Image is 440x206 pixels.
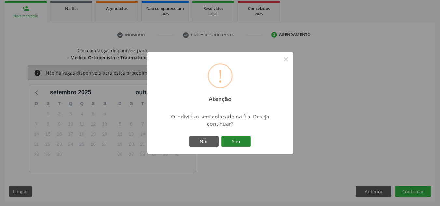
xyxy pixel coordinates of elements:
[221,136,251,147] button: Sim
[203,91,237,102] h2: Atenção
[163,113,277,127] div: O indivíduo será colocado na fila. Deseja continuar?
[218,64,222,87] div: !
[280,54,291,65] button: Close this dialog
[189,136,219,147] button: Não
